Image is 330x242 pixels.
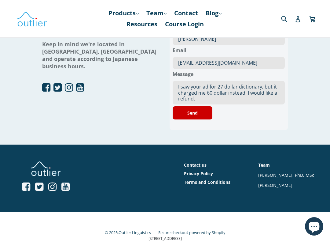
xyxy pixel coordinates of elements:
[143,8,170,19] a: Team
[42,40,160,70] h1: Keep in mind we're located in [GEOGRAPHIC_DATA], [GEOGRAPHIC_DATA] and operate according to Japan...
[22,182,30,192] a: Open Facebook profile
[35,182,43,192] a: Open Twitter profile
[119,230,151,235] a: Outlier Linguistics
[258,172,314,178] a: [PERSON_NAME], PhD, MSc
[303,217,325,237] inbox-online-store-chat: Shopify online store chat
[61,182,70,192] a: Open YouTube profile
[42,83,50,93] a: Open Facebook profile
[258,182,292,188] a: [PERSON_NAME]
[105,230,157,235] small: © 2025,
[171,8,201,19] a: Contact
[258,162,270,168] a: Team
[123,19,160,30] a: Resources
[158,230,226,235] a: Secure checkout powered by Shopify
[17,236,313,241] p: [STREET_ADDRESS]
[173,69,285,79] label: Message
[53,83,62,93] a: Open Twitter profile
[184,162,207,168] a: Contact us
[173,45,285,55] label: Email
[76,83,84,93] a: Open YouTube profile
[184,171,213,176] a: Privacy Policy
[280,12,296,25] input: Search
[48,182,57,192] a: Open Instagram profile
[203,8,225,19] a: Blog
[184,179,230,185] a: Terms and Conditions
[65,83,73,93] a: Open Instagram profile
[105,8,142,19] a: Products
[173,106,212,119] button: Send
[17,10,47,28] img: Outlier Linguistics
[162,19,207,30] a: Course Login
